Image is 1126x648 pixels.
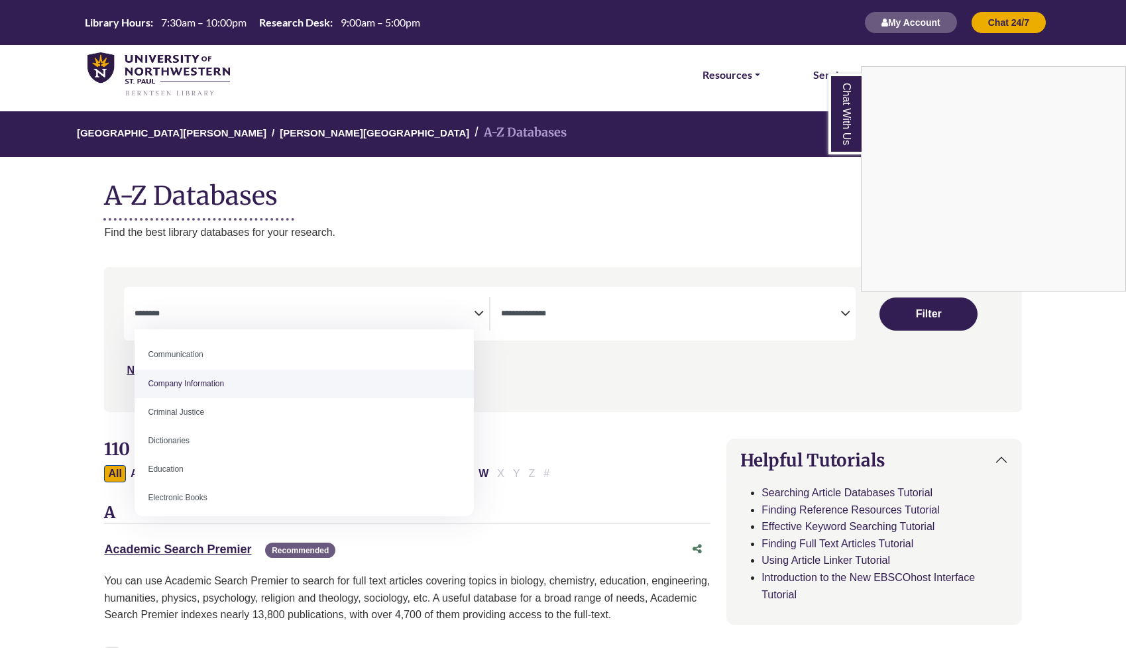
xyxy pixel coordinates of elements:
[135,341,473,369] li: Communication
[861,66,1126,292] div: Chat With Us
[135,455,473,484] li: Education
[135,370,473,398] li: Company Information
[828,74,862,154] a: Chat With Us
[135,484,473,512] li: Electronic Books
[135,427,473,455] li: Dictionaries
[862,67,1125,291] iframe: Chat Widget
[135,398,473,427] li: Criminal Justice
